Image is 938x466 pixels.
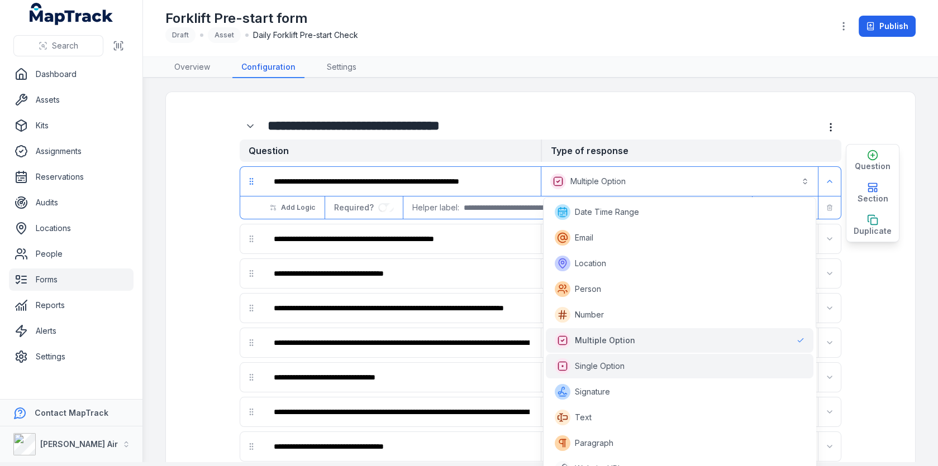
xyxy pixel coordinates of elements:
input: :rv2:-form-item-label [378,203,394,212]
span: Person [575,284,601,295]
span: Paragraph [575,438,613,449]
span: Duplicate [854,225,892,237]
span: Signature [575,386,610,397]
span: Multiple Option [575,335,635,346]
span: Add Logic [281,203,315,212]
button: Multiple Option [544,169,816,194]
span: Single Option [575,361,625,372]
span: Email [575,232,593,243]
span: Number [575,309,604,320]
span: Section [858,193,888,204]
button: Add Logic [263,198,322,217]
span: Question [855,161,891,172]
button: Section [846,177,899,209]
span: Location [575,258,606,269]
span: Required? [334,203,378,212]
span: Helper label: [412,202,459,213]
span: Date Time Range [575,206,639,218]
span: Text [575,412,592,423]
button: Duplicate [846,209,899,242]
button: Question [846,145,899,177]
